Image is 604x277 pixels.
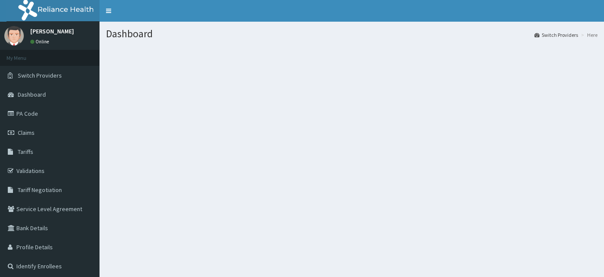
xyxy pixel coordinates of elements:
[4,26,24,46] img: User Image
[30,28,74,34] p: [PERSON_NAME]
[18,72,62,79] span: Switch Providers
[106,28,598,39] h1: Dashboard
[18,91,46,98] span: Dashboard
[579,31,598,39] li: Here
[18,186,62,194] span: Tariff Negotiation
[534,31,578,39] a: Switch Providers
[30,39,51,45] a: Online
[18,148,33,156] span: Tariffs
[18,129,35,137] span: Claims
